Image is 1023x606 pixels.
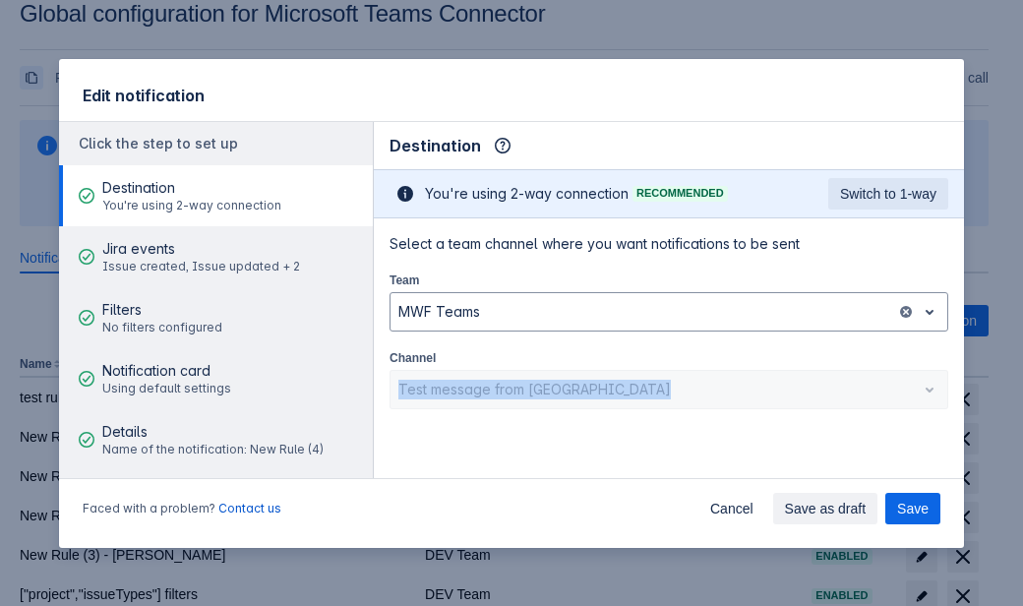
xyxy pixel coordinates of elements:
[83,501,281,516] span: Faced with a problem?
[102,320,222,335] span: No filters configured
[773,493,878,524] button: Save as draft
[425,184,629,204] span: You're using 2-way connection
[79,432,94,448] span: good
[102,422,324,442] span: Details
[102,300,222,320] span: Filters
[390,134,481,157] span: Destination
[840,178,936,210] span: Switch to 1-way
[102,178,281,198] span: Destination
[218,501,281,515] a: Contact us
[79,188,94,204] span: good
[83,86,205,105] span: Edit notification
[785,493,867,524] span: Save as draft
[79,135,238,151] span: Click the step to set up
[79,371,94,387] span: good
[918,300,941,324] span: open
[828,178,948,210] button: Switch to 1-way
[710,493,753,524] span: Cancel
[885,493,940,524] button: Save
[102,259,300,274] span: Issue created, Issue updated + 2
[102,381,231,396] span: Using default settings
[102,239,300,259] span: Jira events
[898,304,914,320] button: clear
[390,350,436,366] label: Channel
[390,234,948,254] span: Select a team channel where you want notifications to be sent
[698,493,765,524] button: Cancel
[102,198,281,213] span: You're using 2-way connection
[102,361,231,381] span: Notification card
[102,442,324,457] span: Name of the notification: New Rule (4)
[79,310,94,326] span: good
[390,273,419,288] label: Team
[897,493,929,524] span: Save
[632,188,728,199] span: Recommended
[79,249,94,265] span: good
